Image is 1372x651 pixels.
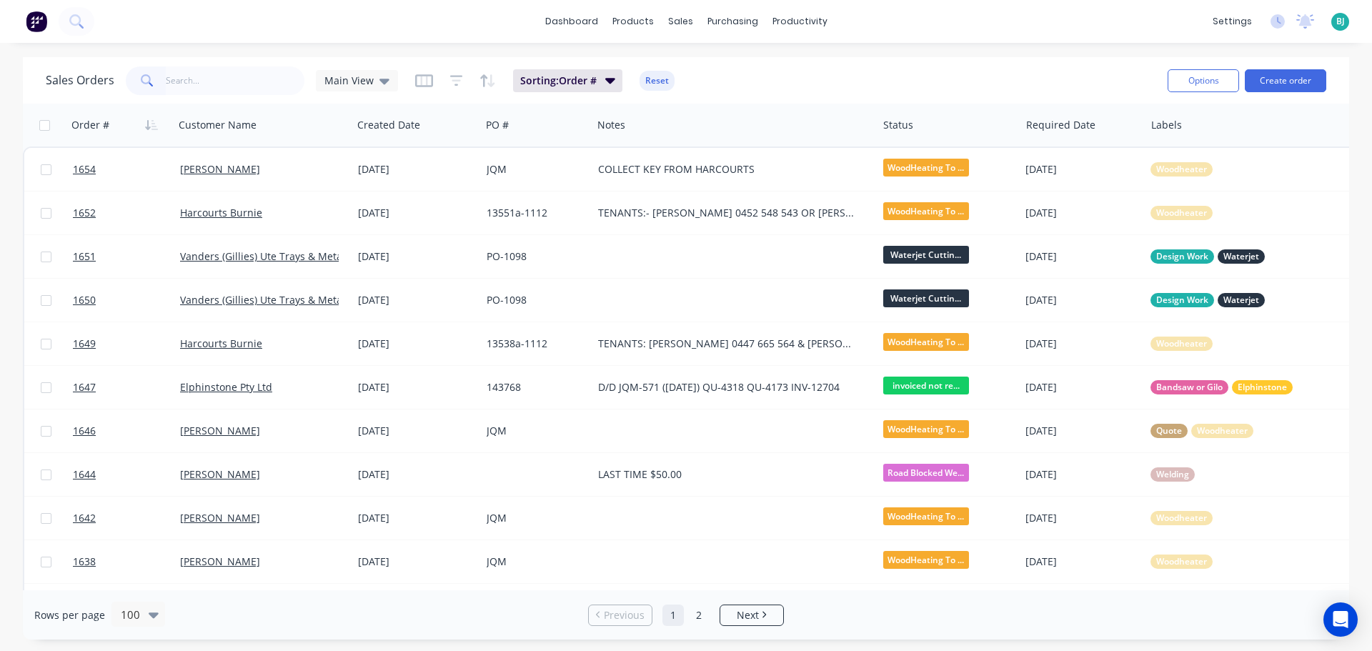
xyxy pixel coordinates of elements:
[487,511,582,525] div: JQM
[883,420,969,438] span: WoodHeating To ...
[73,366,180,409] a: 1647
[883,289,969,307] span: Waterjet Cuttin...
[1156,162,1207,177] span: Woodheater
[1150,162,1213,177] button: Woodheater
[486,118,509,132] div: PO #
[1156,380,1223,394] span: Bandsaw or Gilo
[358,249,475,264] div: [DATE]
[358,162,475,177] div: [DATE]
[598,380,858,394] div: D/D JQM-571 ([DATE]) QU-4318 QU-4173 INV-12704
[1223,293,1259,307] span: Waterjet
[598,206,858,220] div: TENANTS:- [PERSON_NAME] 0452 548 543 OR [PERSON_NAME] 0432 550 138
[1323,602,1358,637] div: Open Intercom Messenger
[73,293,96,307] span: 1650
[1025,249,1139,264] div: [DATE]
[737,608,759,622] span: Next
[358,380,475,394] div: [DATE]
[1150,206,1213,220] button: Woodheater
[1245,69,1326,92] button: Create order
[1150,293,1265,307] button: Design WorkWaterjet
[1025,337,1139,351] div: [DATE]
[179,118,257,132] div: Customer Name
[720,608,783,622] a: Next page
[1025,467,1139,482] div: [DATE]
[1156,511,1207,525] span: Woodheater
[1025,511,1139,525] div: [DATE]
[1156,424,1182,438] span: Quote
[73,206,96,220] span: 1652
[487,293,582,307] div: PO-1098
[688,605,710,626] a: Page 2
[883,464,969,482] span: Road Blocked We...
[1206,11,1259,32] div: settings
[1025,206,1139,220] div: [DATE]
[180,206,262,219] a: Harcourts Burnie
[605,11,661,32] div: products
[1156,249,1208,264] span: Design Work
[661,11,700,32] div: sales
[180,249,377,263] a: Vanders (Gillies) Ute Trays & Metal Works
[1025,424,1139,438] div: [DATE]
[487,249,582,264] div: PO-1098
[883,118,913,132] div: Status
[1150,511,1213,525] button: Woodheater
[1156,467,1189,482] span: Welding
[1197,424,1248,438] span: Woodheater
[358,555,475,569] div: [DATE]
[357,118,420,132] div: Created Date
[598,337,858,351] div: TENANTS: [PERSON_NAME] 0447 665 564 & [PERSON_NAME] 0414 424 854
[1026,118,1095,132] div: Required Date
[883,246,969,264] span: Waterjet Cuttin...
[73,148,180,191] a: 1654
[73,249,96,264] span: 1651
[166,66,305,95] input: Search...
[589,608,652,622] a: Previous page
[358,511,475,525] div: [DATE]
[582,605,790,626] ul: Pagination
[700,11,765,32] div: purchasing
[487,555,582,569] div: JQM
[358,424,475,438] div: [DATE]
[597,118,625,132] div: Notes
[487,337,582,351] div: 13538a-1112
[1156,555,1207,569] span: Woodheater
[73,322,180,365] a: 1649
[538,11,605,32] a: dashboard
[883,507,969,525] span: WoodHeating To ...
[358,467,475,482] div: [DATE]
[1156,206,1207,220] span: Woodheater
[883,377,969,394] span: invoiced not re...
[73,409,180,452] a: 1646
[46,74,114,87] h1: Sales Orders
[73,511,96,525] span: 1642
[180,162,260,176] a: [PERSON_NAME]
[180,555,260,568] a: [PERSON_NAME]
[487,380,582,394] div: 143768
[26,11,47,32] img: Factory
[1150,555,1213,569] button: Woodheater
[1151,118,1182,132] div: Labels
[765,11,835,32] div: productivity
[1150,467,1195,482] button: Welding
[180,467,260,481] a: [PERSON_NAME]
[73,497,180,540] a: 1642
[73,162,96,177] span: 1654
[520,74,597,88] span: Sorting: Order #
[1150,249,1265,264] button: Design WorkWaterjet
[1025,555,1139,569] div: [DATE]
[73,192,180,234] a: 1652
[358,337,475,351] div: [DATE]
[71,118,109,132] div: Order #
[73,555,96,569] span: 1638
[883,551,969,569] span: WoodHeating To ...
[883,333,969,351] span: WoodHeating To ...
[487,162,582,177] div: JQM
[598,467,858,482] div: LAST TIME $50.00
[487,424,582,438] div: JQM
[324,73,374,88] span: Main View
[513,69,622,92] button: Sorting:Order #
[1238,380,1287,394] span: Elphinstone
[883,159,969,177] span: WoodHeating To ...
[73,279,180,322] a: 1650
[1156,293,1208,307] span: Design Work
